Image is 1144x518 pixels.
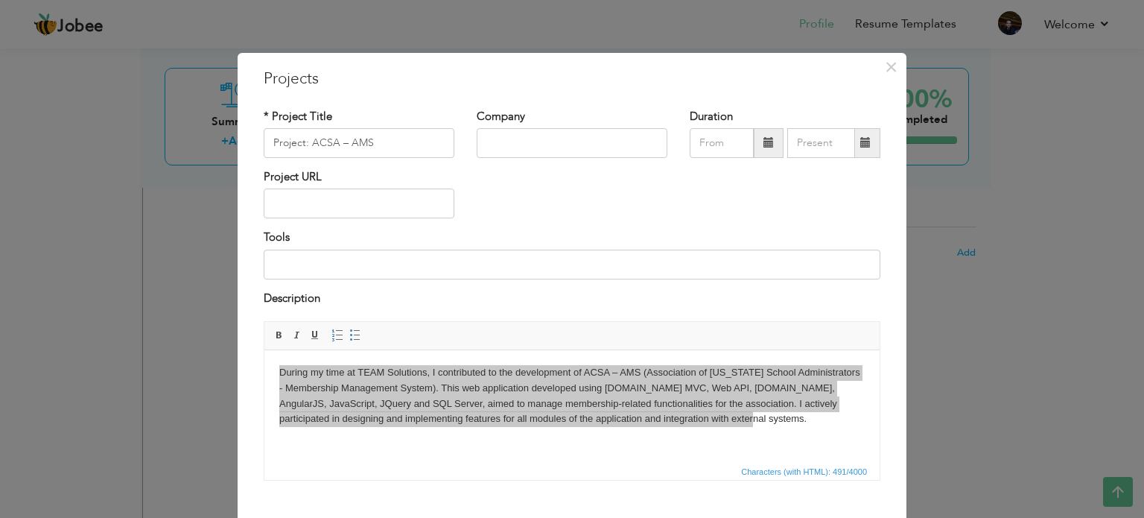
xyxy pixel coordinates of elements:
[264,291,320,306] label: Description
[264,109,332,124] label: * Project Title
[264,169,322,185] label: Project URL
[264,68,880,90] h3: Projects
[329,327,346,344] a: Insert/Remove Numbered List
[264,350,880,462] iframe: Rich Text Editor, projectEditor
[738,465,871,478] div: Statistics
[738,465,870,478] span: Characters (with HTML): 491/4000
[787,128,855,158] input: Present
[271,327,287,344] a: Bold
[690,128,754,158] input: From
[879,55,903,79] button: Close
[307,327,323,344] a: Underline
[477,109,525,124] label: Company
[885,54,897,80] span: ×
[690,109,733,124] label: Duration
[347,327,363,344] a: Insert/Remove Bulleted List
[264,230,290,245] label: Tools
[289,327,305,344] a: Italic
